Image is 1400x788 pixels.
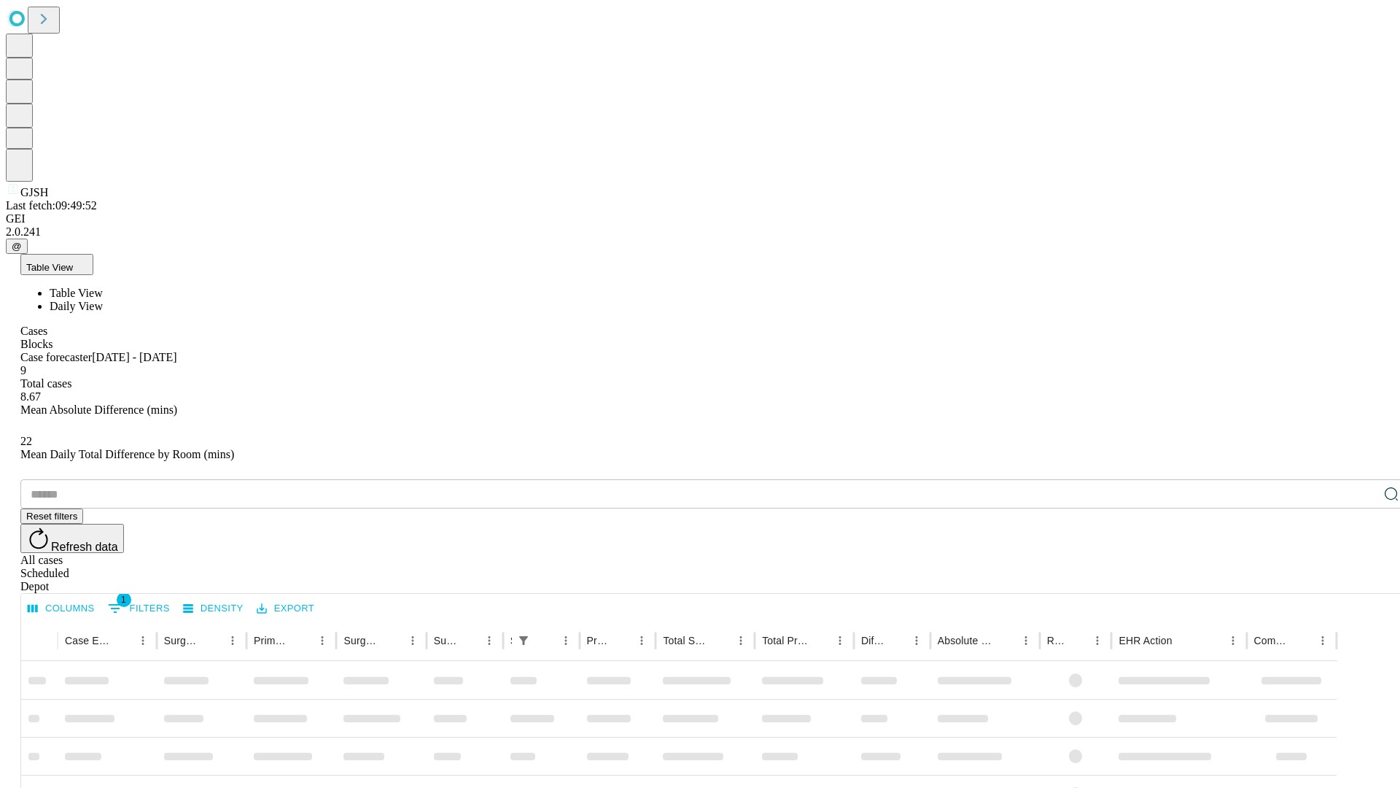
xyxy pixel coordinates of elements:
button: Menu [479,630,499,651]
button: Sort [809,630,830,651]
button: Sort [1174,630,1194,651]
div: Surgery Date [434,635,457,646]
span: Table View [26,262,73,273]
span: Table View [50,287,103,299]
div: Difference [861,635,884,646]
button: Menu [1087,630,1108,651]
button: Menu [556,630,576,651]
button: Menu [312,630,332,651]
button: Menu [1016,630,1036,651]
button: Menu [222,630,243,651]
div: Primary Service [254,635,290,646]
span: @ [12,241,22,252]
div: EHR Action [1119,635,1172,646]
span: Mean Daily Total Difference by Room (mins) [20,448,234,460]
button: Menu [1312,630,1333,651]
button: @ [6,239,28,254]
span: Case forecaster [20,351,92,363]
button: Menu [402,630,423,651]
button: Refresh data [20,524,124,553]
button: Sort [1067,630,1087,651]
button: Sort [535,630,556,651]
span: Daily View [50,300,103,312]
button: Menu [133,630,153,651]
button: Sort [202,630,222,651]
div: 2.0.241 [6,225,1394,239]
div: Surgeon Name [164,635,201,646]
div: Resolved in EHR [1047,635,1066,646]
button: Sort [112,630,133,651]
button: Menu [906,630,927,651]
button: Menu [731,630,751,651]
span: GJSH [20,186,48,198]
button: Sort [611,630,631,651]
button: Menu [830,630,850,651]
div: Absolute Difference [938,635,994,646]
div: 1 active filter [513,630,534,651]
button: Sort [995,630,1016,651]
span: 8.67 [20,390,41,403]
button: Menu [1223,630,1243,651]
div: Total Scheduled Duration [663,635,709,646]
button: Menu [631,630,652,651]
button: Show filters [104,597,174,620]
button: Show filters [513,630,534,651]
button: Sort [710,630,731,651]
button: Table View [20,254,93,275]
span: [DATE] - [DATE] [92,351,176,363]
span: Last fetch: 09:49:52 [6,199,97,212]
span: 9 [20,364,26,376]
div: Total Predicted Duration [762,635,808,646]
span: Total cases [20,377,71,390]
button: Sort [1292,630,1312,651]
div: Case Epic Id [65,635,111,646]
span: Mean Absolute Difference (mins) [20,403,177,416]
button: Reset filters [20,509,83,524]
button: Density [179,598,247,620]
button: Select columns [24,598,98,620]
div: GEI [6,212,1394,225]
span: Refresh data [51,541,118,553]
div: Scheduled In Room Duration [510,635,512,646]
button: Sort [886,630,906,651]
div: Surgery Name [343,635,380,646]
button: Sort [382,630,402,651]
span: Reset filters [26,511,77,522]
button: Sort [459,630,479,651]
div: Comments [1254,635,1291,646]
span: 22 [20,435,32,447]
div: Predicted In Room Duration [587,635,610,646]
button: Export [253,598,318,620]
button: Sort [292,630,312,651]
span: 1 [117,592,131,607]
